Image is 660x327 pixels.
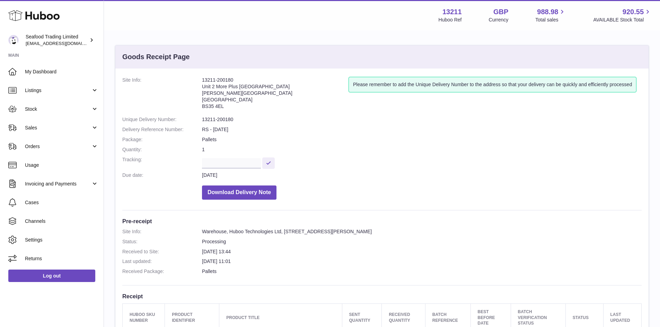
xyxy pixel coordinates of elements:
[25,237,98,243] span: Settings
[25,218,98,225] span: Channels
[122,126,202,133] dt: Delivery Reference Number:
[593,17,652,23] span: AVAILABLE Stock Total
[25,143,91,150] span: Orders
[122,238,202,245] dt: Status:
[26,34,88,47] div: Seafood Trading Limited
[493,7,508,17] strong: GBP
[122,292,642,300] h3: Receipt
[202,136,642,143] dd: Pallets
[122,217,642,225] h3: Pre-receipt
[202,116,642,123] dd: 13211-200180
[8,35,19,45] img: online@rickstein.com
[535,17,566,23] span: Total sales
[25,125,91,131] span: Sales
[202,146,642,153] dd: 1
[202,126,642,133] dd: RS - [DATE]
[202,238,642,245] dd: Processing
[25,255,98,262] span: Returns
[25,199,98,206] span: Cases
[202,185,276,200] button: Download Delivery Note
[122,146,202,153] dt: Quantity:
[535,7,566,23] a: 988.98 Total sales
[202,228,642,235] dd: Warehouse, Huboo Technologies Ltd, [STREET_ADDRESS][PERSON_NAME]
[202,248,642,255] dd: [DATE] 13:44
[122,156,202,169] dt: Tracking:
[122,228,202,235] dt: Site Info:
[202,172,642,179] dd: [DATE]
[122,136,202,143] dt: Package:
[26,40,102,46] span: [EMAIL_ADDRESS][DOMAIN_NAME]
[122,172,202,179] dt: Due date:
[122,52,190,62] h3: Goods Receipt Page
[202,268,642,275] dd: Pallets
[25,106,91,112] span: Stock
[623,7,644,17] span: 920.55
[25,87,91,94] span: Listings
[122,77,202,113] dt: Site Info:
[349,77,636,92] div: Please remember to add the Unique Delivery Number to the address so that your delivery can be qui...
[593,7,652,23] a: 920.55 AVAILABLE Stock Total
[442,7,462,17] strong: 13211
[489,17,509,23] div: Currency
[122,248,202,255] dt: Received to Site:
[8,270,95,282] a: Log out
[202,258,642,265] dd: [DATE] 11:01
[122,258,202,265] dt: Last updated:
[25,162,98,169] span: Usage
[122,268,202,275] dt: Received Package:
[202,77,349,113] address: 13211-200180 Unit 2 More Plus [GEOGRAPHIC_DATA] [PERSON_NAME][GEOGRAPHIC_DATA] [GEOGRAPHIC_DATA] ...
[122,116,202,123] dt: Unique Delivery Number:
[439,17,462,23] div: Huboo Ref
[25,69,98,75] span: My Dashboard
[537,7,558,17] span: 988.98
[25,181,91,187] span: Invoicing and Payments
